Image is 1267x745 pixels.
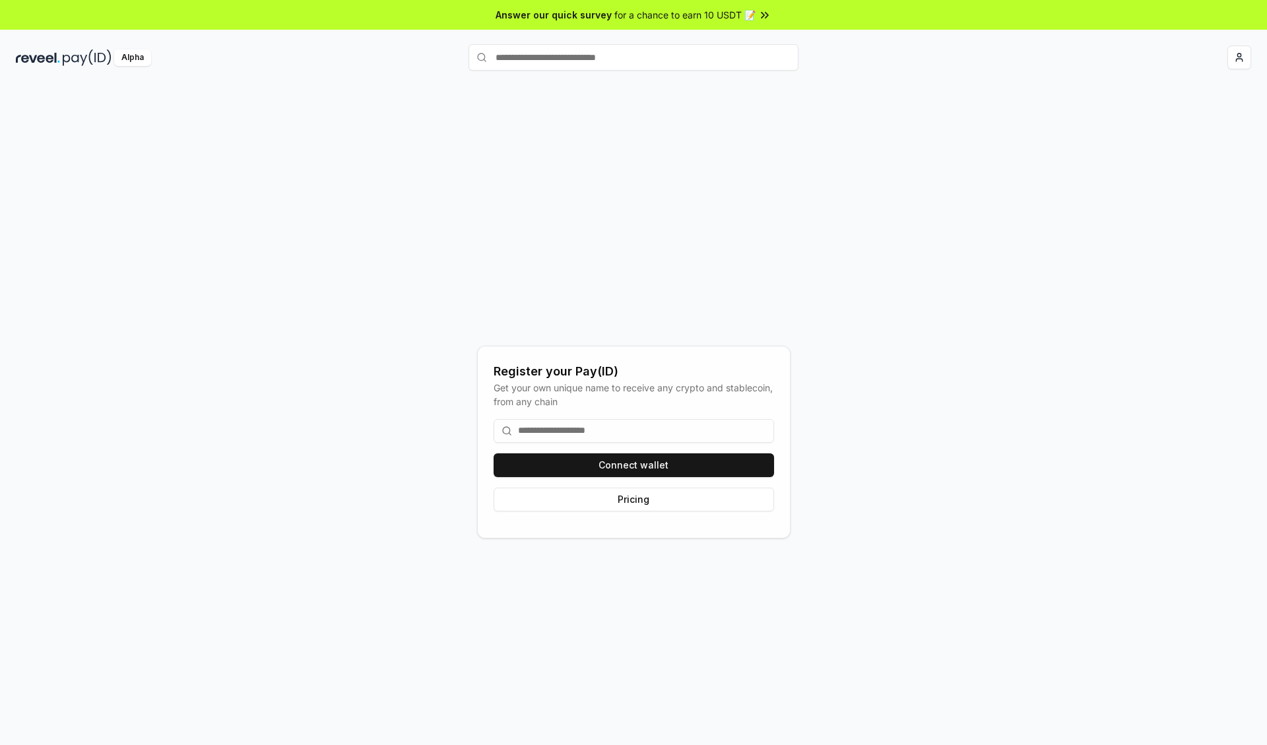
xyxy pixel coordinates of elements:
span: Answer our quick survey [496,8,612,22]
span: for a chance to earn 10 USDT 📝 [614,8,756,22]
img: pay_id [63,49,112,66]
div: Alpha [114,49,151,66]
div: Get your own unique name to receive any crypto and stablecoin, from any chain [494,381,774,408]
div: Register your Pay(ID) [494,362,774,381]
img: reveel_dark [16,49,60,66]
button: Pricing [494,488,774,511]
button: Connect wallet [494,453,774,477]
